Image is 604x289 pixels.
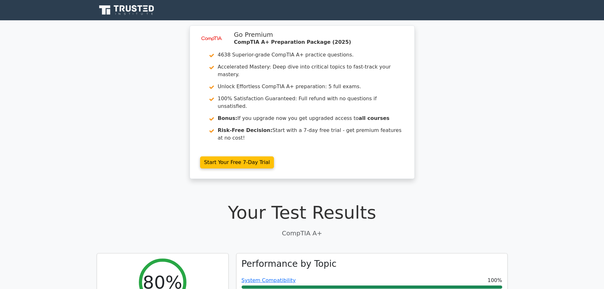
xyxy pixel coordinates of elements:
[242,277,296,283] a: System Compatibility
[242,259,337,269] h3: Performance by Topic
[200,156,274,168] a: Start Your Free 7-Day Trial
[488,277,502,284] span: 100%
[97,228,508,238] p: CompTIA A+
[97,202,508,223] h1: Your Test Results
